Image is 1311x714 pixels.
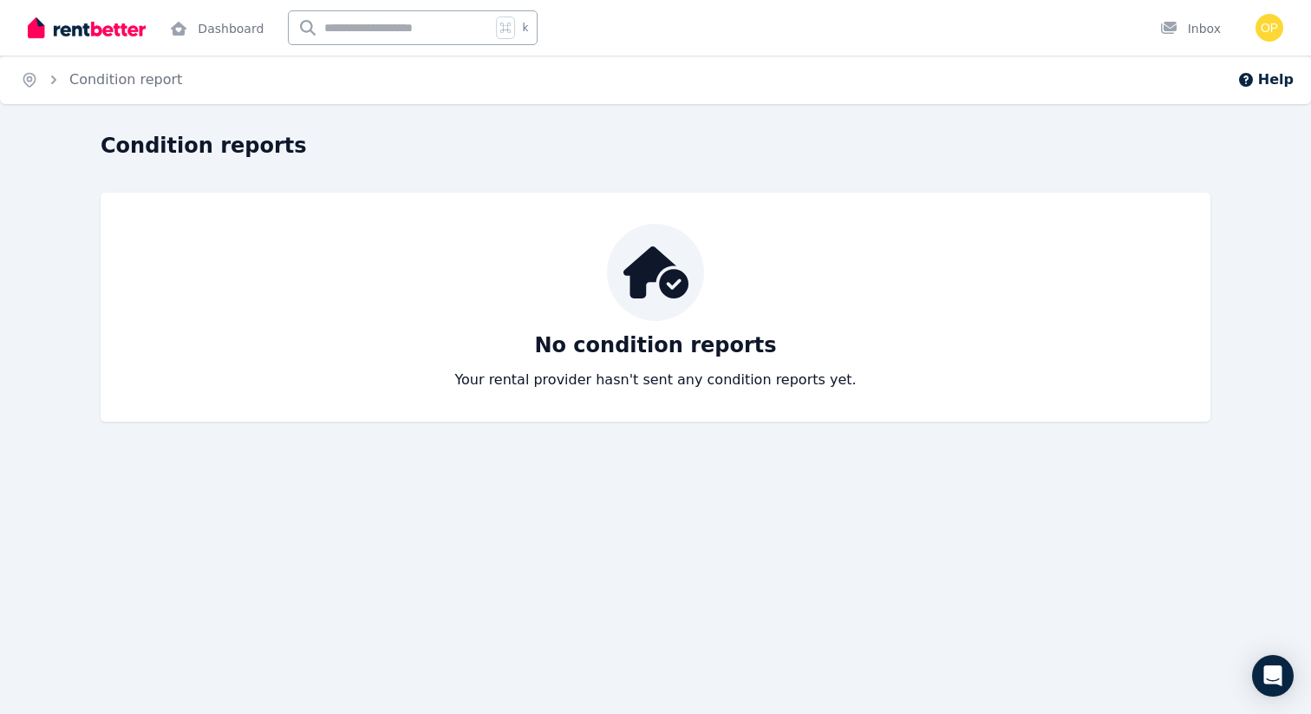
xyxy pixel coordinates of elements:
a: Condition report [69,71,182,88]
button: Help [1237,69,1294,90]
h1: Condition reports [101,132,307,160]
img: RentBetter [28,15,146,41]
div: Inbox [1160,20,1221,37]
p: No condition reports [534,331,776,359]
img: Oscar Sanchez Perez [1256,14,1283,42]
span: k [522,21,528,35]
div: Open Intercom Messenger [1252,655,1294,697]
p: Your rental provider hasn't sent any condition reports yet. [454,370,856,390]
